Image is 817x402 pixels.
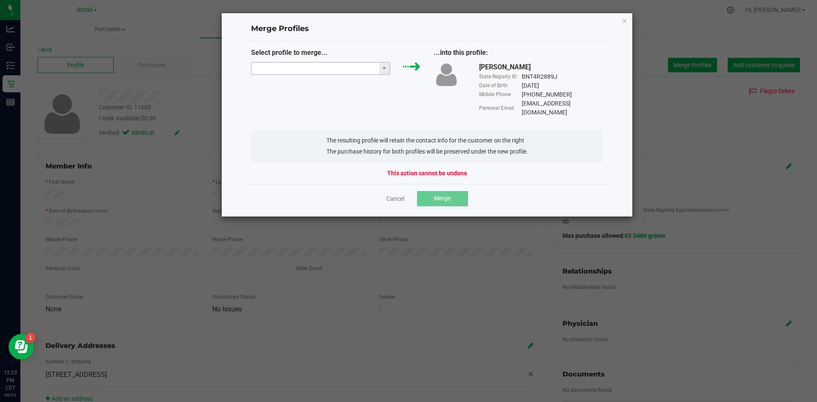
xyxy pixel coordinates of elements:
div: [PERSON_NAME] [479,62,531,72]
iframe: Resource center unread badge [25,333,35,343]
div: State Registry ID [479,73,522,80]
span: ...into this profile: [434,48,488,57]
img: green_arrow.svg [403,62,420,71]
div: Mobile Phone [479,91,522,98]
input: NO DATA FOUND [251,63,379,74]
div: BNT4R2889J [522,72,557,81]
div: [PHONE_NUMBER] [522,90,572,99]
div: Personal Email [479,104,522,112]
img: user-icon.png [434,62,459,87]
span: Select profile to merge... [251,48,328,57]
li: The purchase history for both profiles will be preserved under the new profile. [326,147,528,156]
div: Date of Birth [479,82,522,89]
li: The resulting profile will retain the contact info for the customer on the right [326,136,528,145]
button: Close [622,15,628,26]
span: Merge [434,195,451,202]
strong: This action cannot be undone [387,169,467,178]
div: [DATE] [522,81,539,90]
h4: Merge Profiles [251,23,603,34]
a: Cancel [386,194,404,203]
button: Merge [417,191,468,206]
iframe: Resource center [9,334,34,359]
div: [EMAIL_ADDRESS][DOMAIN_NAME] [522,99,603,117]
